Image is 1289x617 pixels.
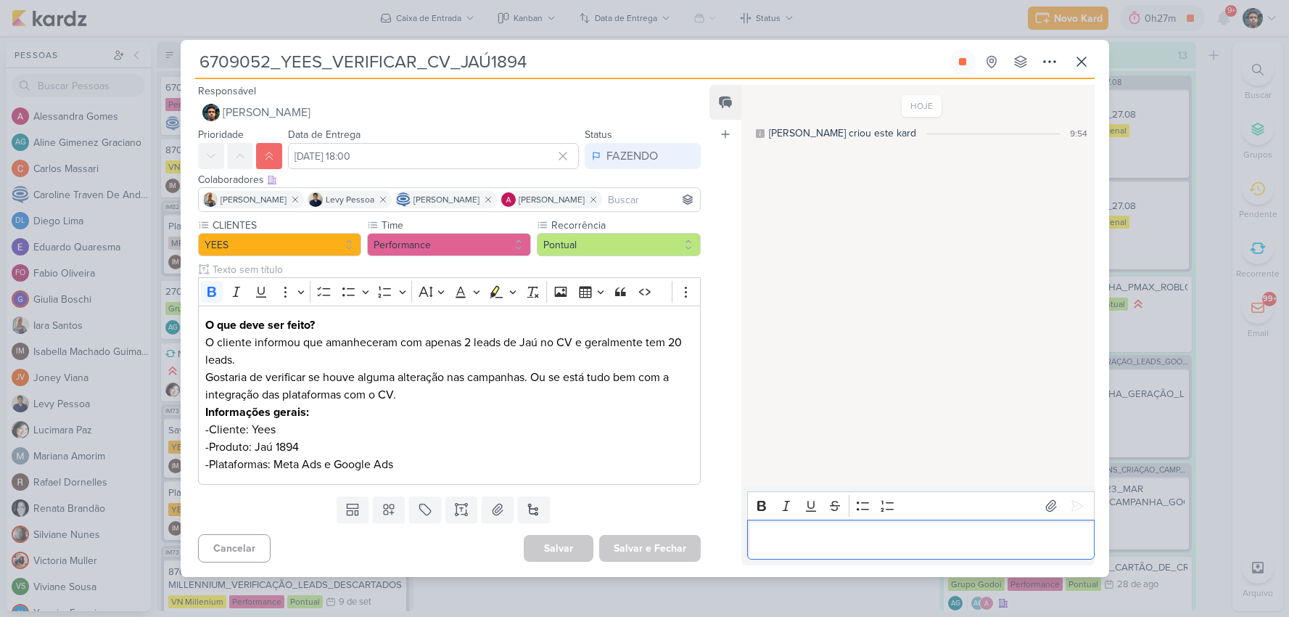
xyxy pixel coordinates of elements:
label: CLIENTES [211,218,362,233]
img: Iara Santos [203,192,218,207]
input: Kard Sem Título [195,49,947,75]
button: Performance [367,233,531,256]
img: Alessandra Gomes [501,192,516,207]
label: Time [380,218,531,233]
span: [PERSON_NAME] [519,193,585,206]
button: [PERSON_NAME] [198,99,701,126]
div: Editor editing area: main [747,520,1094,560]
div: FAZENDO [606,147,658,165]
label: Recorrência [550,218,701,233]
strong: O que deve ser feito? [205,318,315,332]
img: Caroline Traven De Andrade [396,192,411,207]
label: Status [585,128,612,141]
div: Parar relógio [957,56,968,68]
span: [PERSON_NAME] [413,193,479,206]
p: O cliente informou que amanheceram com apenas 2 leads de Jaú no CV e geralmente tem 20 leads. [205,334,693,369]
img: Levy Pessoa [308,192,323,207]
input: Buscar [605,191,698,208]
div: Colaboradores [198,172,701,187]
p: -Cliente: Yees -Produto: Jaú 1894 -Plataformas: Meta Ads e Google Ads [205,421,693,473]
label: Prioridade [198,128,244,141]
div: Editor editing area: main [198,306,701,485]
div: [PERSON_NAME] criou este kard [769,126,916,141]
div: Editor toolbar [747,491,1094,520]
label: Data de Entrega [288,128,361,141]
img: Nelito Junior [202,104,220,121]
button: Cancelar [198,534,271,563]
span: [PERSON_NAME] [223,104,310,121]
div: 9:54 [1070,127,1087,140]
label: Responsável [198,85,256,97]
div: Editor toolbar [198,277,701,306]
button: FAZENDO [585,143,701,169]
button: YEES [198,233,362,256]
strong: Informações gerais: [205,405,309,420]
input: Select a date [288,143,580,169]
span: Levy Pessoa [326,193,374,206]
p: Gostaria de verificar se houve alguma alteração nas campanhas. Ou se está tudo bem com a integraç... [205,369,693,404]
span: [PERSON_NAME] [221,193,287,206]
input: Texto sem título [210,262,701,277]
button: Pontual [537,233,701,256]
